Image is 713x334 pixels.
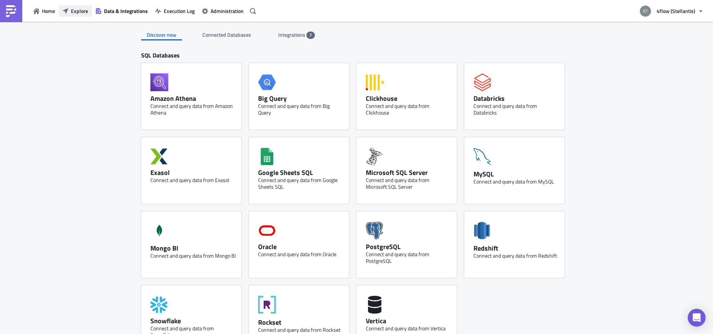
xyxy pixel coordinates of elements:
[152,5,198,17] button: Execution Log
[202,31,252,39] span: Connected Databases
[150,244,236,252] div: Mongo BI
[150,168,236,177] div: Exasol
[473,103,559,116] div: Connect and query data from Databricks
[104,7,148,15] span: Data & Integrations
[473,178,559,185] div: Connect and query data from MySQL
[71,7,88,15] span: Explore
[92,5,152,17] button: Data & Integrations
[473,252,559,259] div: Connect and query data from Redshift
[198,5,247,17] button: Administration
[141,52,572,63] div: SQL Databases
[30,5,59,17] button: Home
[366,325,451,332] div: Connect and query data from Vertica
[635,3,707,19] button: 4flow (Stellantis)
[211,7,244,15] span: Administration
[258,327,344,333] div: Connect and query data from Rockset
[473,244,559,252] div: Redshift
[59,5,92,17] button: Explore
[150,317,236,325] div: Snowflake
[688,309,706,327] div: Open Intercom Messenger
[42,7,55,15] span: Home
[258,94,344,103] div: Big Query
[258,318,344,327] div: Rockset
[150,177,236,183] div: Connect and query data from Exasol
[258,242,344,251] div: Oracle
[258,251,344,258] div: Connect and query data from Oracle
[366,317,451,325] div: Vertica
[258,103,344,116] div: Connect and query data from Big Query
[366,94,451,103] div: Clickhouse
[639,5,652,17] img: Avatar
[150,103,236,116] div: Connect and query data from Amazon Athena
[366,251,451,264] div: Connect and query data from PostgreSQL
[258,168,344,177] div: Google Sheets SQL
[141,29,182,40] div: Discover new
[366,242,451,251] div: PostgreSQL
[164,7,195,15] span: Execution Log
[278,31,306,39] span: Integrations
[150,94,236,103] div: Amazon Athena
[150,252,236,259] div: Connect and query data from Mongo BI
[473,94,559,103] div: Databricks
[258,177,344,190] div: Connect and query data from Google Sheets SQL
[309,32,312,38] span: 7
[366,177,451,190] div: Connect and query data from Microsoft SQL Server
[5,5,17,17] img: PushMetrics
[473,170,559,178] div: MySQL
[366,103,451,116] div: Connect and query data from Clickhouse
[366,168,451,177] div: Microsoft SQL Server
[657,7,695,15] span: 4flow (Stellantis)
